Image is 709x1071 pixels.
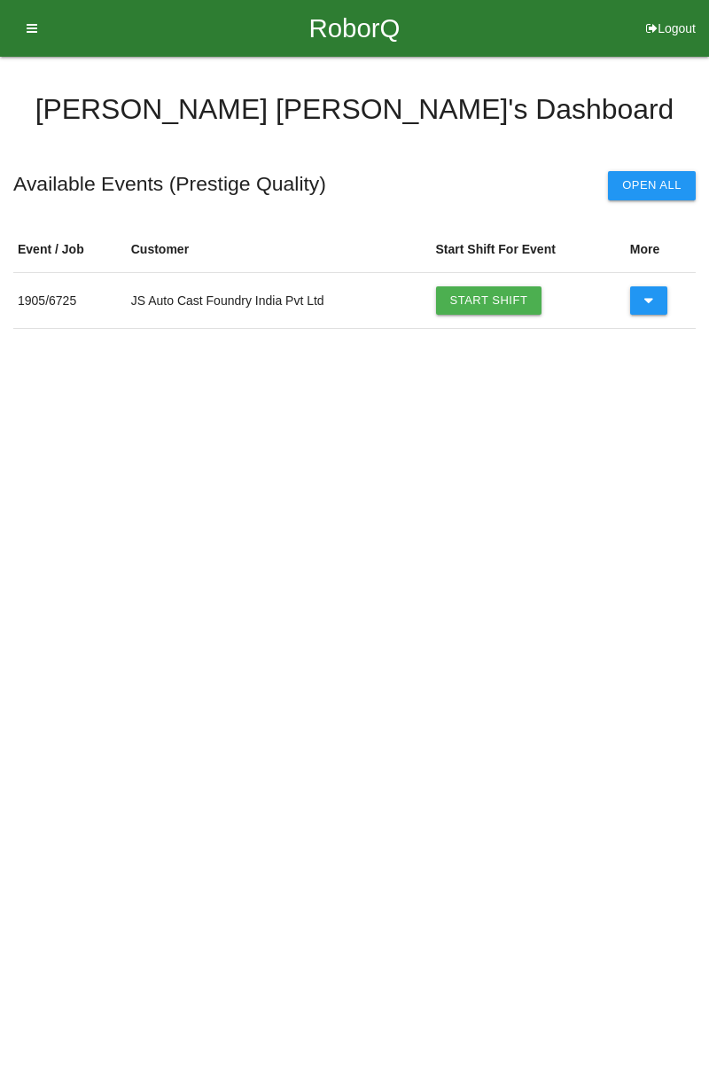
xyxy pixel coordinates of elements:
[436,286,542,315] a: Start Shift
[626,227,696,273] th: More
[13,227,127,273] th: Event / Job
[13,272,127,328] td: 1905 / 6725
[127,227,432,273] th: Customer
[13,173,326,195] h5: Available Events ( Prestige Quality )
[432,227,626,273] th: Start Shift For Event
[608,171,696,199] button: Open All
[127,272,432,328] td: JS Auto Cast Foundry India Pvt Ltd
[13,94,696,125] h4: [PERSON_NAME] [PERSON_NAME] 's Dashboard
